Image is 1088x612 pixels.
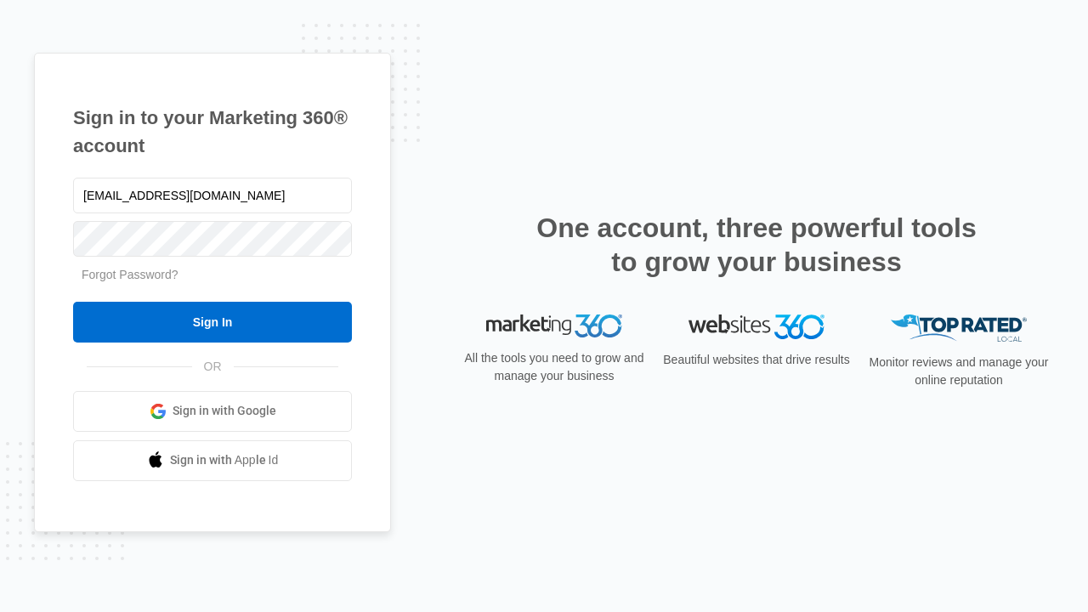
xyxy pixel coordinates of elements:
[486,314,622,338] img: Marketing 360
[173,402,276,420] span: Sign in with Google
[531,211,982,279] h2: One account, three powerful tools to grow your business
[661,351,852,369] p: Beautiful websites that drive results
[73,104,352,160] h1: Sign in to your Marketing 360® account
[73,178,352,213] input: Email
[891,314,1027,343] img: Top Rated Local
[73,302,352,343] input: Sign In
[170,451,279,469] span: Sign in with Apple Id
[73,391,352,432] a: Sign in with Google
[459,349,649,385] p: All the tools you need to grow and manage your business
[864,354,1054,389] p: Monitor reviews and manage your online reputation
[688,314,824,339] img: Websites 360
[192,358,234,376] span: OR
[73,440,352,481] a: Sign in with Apple Id
[82,268,178,281] a: Forgot Password?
